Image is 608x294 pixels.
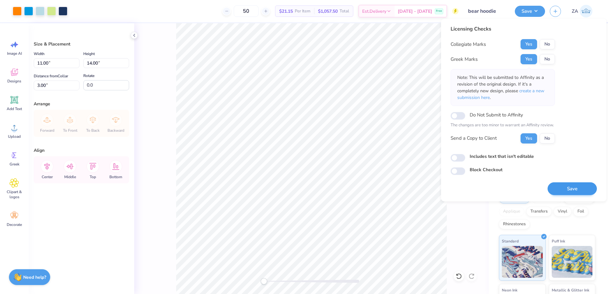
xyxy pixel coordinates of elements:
p: Note: This will be submitted to Affinity as a revision of the original design. If it's a complete... [457,74,548,101]
label: Width [34,50,45,58]
label: Do Not Submit to Affinity [470,111,523,119]
label: Block Checkout [470,166,502,173]
label: Includes text that isn't editable [470,153,534,160]
span: Clipart & logos [4,189,25,199]
span: Per Item [295,8,310,15]
span: Est. Delivery [362,8,386,15]
input: – – [234,5,259,17]
span: Metallic & Glitter Ink [552,287,589,293]
div: Licensing Checks [451,25,555,33]
div: Greek Marks [451,56,478,63]
img: Zuriel Alaba [580,5,592,17]
button: Yes [521,39,537,49]
span: Neon Ink [502,287,517,293]
div: Accessibility label [261,278,267,284]
div: Vinyl [554,207,571,216]
input: Untitled Design [463,5,510,17]
span: [DATE] - [DATE] [398,8,432,15]
div: Rhinestones [499,220,530,229]
a: ZA [569,5,595,17]
span: ZA [572,8,578,15]
button: No [540,54,555,64]
button: Yes [521,133,537,143]
span: Free [436,9,442,13]
span: $1,057.50 [318,8,338,15]
img: Standard [502,246,543,278]
div: Send a Copy to Client [451,135,497,142]
span: Bottom [109,174,122,179]
div: Align [34,147,129,154]
label: Rotate [83,72,94,80]
div: Foil [573,207,588,216]
div: Applique [499,207,524,216]
span: Image AI [7,51,22,56]
span: Top [90,174,96,179]
span: Greek [10,162,19,167]
div: Arrange [34,101,129,107]
span: Middle [64,174,76,179]
button: Save [548,182,597,195]
div: Transfers [526,207,552,216]
label: Distance from Collar [34,72,68,80]
span: Upload [8,134,21,139]
img: Puff Ink [552,246,593,278]
button: No [540,39,555,49]
span: Decorate [7,222,22,227]
span: Center [42,174,53,179]
p: The changes are too minor to warrant an Affinity review. [451,122,555,129]
span: $21.15 [279,8,293,15]
div: Size & Placement [34,41,129,47]
div: Collegiate Marks [451,41,486,48]
span: Standard [502,238,519,244]
label: Height [83,50,95,58]
span: Puff Ink [552,238,565,244]
span: Total [340,8,349,15]
button: Yes [521,54,537,64]
span: Add Text [7,106,22,111]
span: Designs [7,79,21,84]
button: No [540,133,555,143]
button: Save [515,6,545,17]
strong: Need help? [23,274,46,280]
